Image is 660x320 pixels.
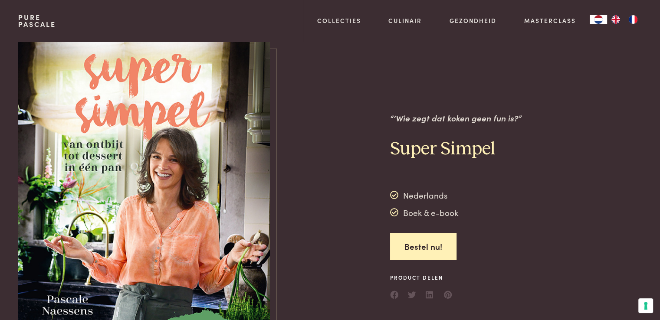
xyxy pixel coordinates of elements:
[607,15,642,24] ul: Language list
[390,206,458,219] div: Boek & e-book
[390,112,522,124] p: “‘Wie zegt dat koken geen fun is?”
[524,16,576,25] a: Masterclass
[607,15,624,24] a: EN
[390,138,522,161] h2: Super Simpel
[390,274,453,281] span: Product delen
[18,14,56,28] a: PurePascale
[390,189,458,202] div: Nederlands
[638,298,653,313] button: Uw voorkeuren voor toestemming voor trackingtechnologieën
[317,16,361,25] a: Collecties
[390,233,456,260] a: Bestel nu!
[388,16,422,25] a: Culinair
[590,15,607,24] div: Language
[450,16,496,25] a: Gezondheid
[590,15,607,24] a: NL
[590,15,642,24] aside: Language selected: Nederlands
[624,15,642,24] a: FR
